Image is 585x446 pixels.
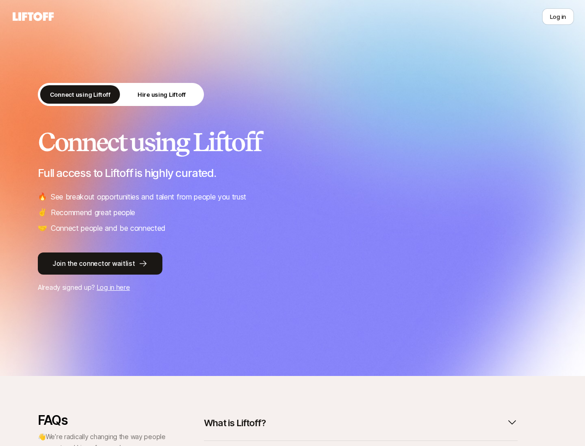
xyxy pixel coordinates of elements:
p: FAQs [38,413,167,428]
button: What is Liftoff? [204,413,518,433]
p: Hire using Liftoff [137,90,186,99]
p: Connect people and be connected [51,222,166,234]
span: ✌️ [38,206,47,218]
p: Already signed up? [38,282,547,293]
p: See breakout opportunities and talent from people you trust [51,191,246,203]
button: Join the connector waitlist [38,252,162,275]
a: Log in here [97,283,130,291]
a: Join the connector waitlist [38,252,547,275]
h2: Connect using Liftoff [38,128,547,156]
p: Recommend great people [51,206,135,218]
span: 🔥 [38,191,47,203]
p: Full access to Liftoff is highly curated. [38,167,547,180]
p: Connect using Liftoff [50,90,111,99]
span: 🤝 [38,222,47,234]
button: Log in [542,8,574,25]
p: What is Liftoff? [204,417,266,429]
